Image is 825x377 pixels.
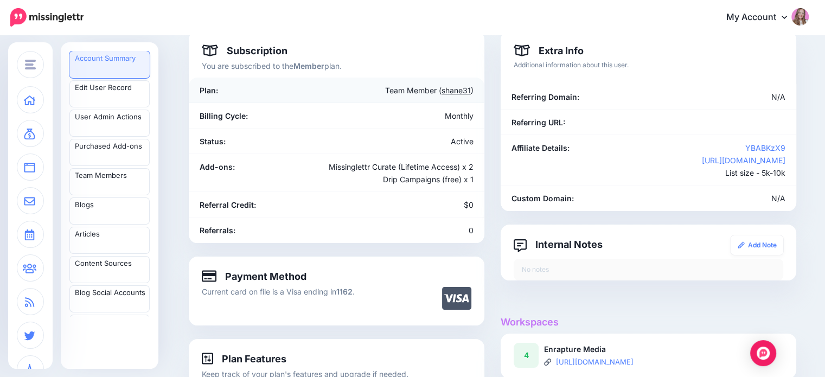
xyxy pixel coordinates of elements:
div: Missinglettr Curate (Lifetime Access) x 2 Drip Campaigns (free) x 1 [288,161,482,186]
h4: Internal Notes [514,238,603,251]
a: User Admin Actions [69,110,150,137]
b: Billing Cycle: [200,111,248,120]
a: Blog Branding Templates [69,315,150,342]
h4: Plan Features [202,352,286,365]
a: Content Sources [69,256,150,283]
b: Referring Domain: [511,92,579,101]
b: Custom Domain: [511,194,574,203]
b: Add-ons: [200,162,235,171]
div: $0 [337,199,482,211]
p: Current card on file is a Visa ending in . [202,285,400,298]
div: N/A [600,91,794,103]
b: Referrals: [200,226,235,235]
a: Account Summary [69,51,150,78]
span: 0 [469,226,474,235]
div: No notes [514,259,783,280]
div: 4 [514,343,539,368]
a: Team Members [69,168,150,195]
p: You are subscribed to the plan. [202,60,471,72]
b: Referral Credit: [200,200,256,209]
div: N/A [600,192,794,205]
b: Plan: [200,86,218,95]
b: Member [293,61,324,71]
b: Affiliate Details: [511,143,570,152]
div: Open Intercom Messenger [750,340,776,366]
a: [URL][DOMAIN_NAME] [556,357,634,366]
div: Monthly [337,110,482,122]
img: Missinglettr [10,8,84,27]
a: Add Note [731,235,783,255]
h4: Extra Info [514,44,584,57]
img: menu.png [25,60,36,69]
b: 1162 [336,287,353,296]
a: [URL][DOMAIN_NAME] [702,156,785,165]
h4: Subscription [202,44,287,57]
a: Articles [69,227,150,254]
a: Purchased Add-ons [69,139,150,166]
b: Status: [200,137,226,146]
a: My Account [715,4,809,31]
p: Additional information about this user. [514,60,783,71]
b: Enrapture Media [544,344,606,354]
a: shane31 [442,86,471,95]
div: Team Member ( ) [288,84,482,97]
b: Referring URL: [511,118,565,127]
a: Edit User Record [69,80,150,107]
a: Blog Social Accounts [69,285,150,312]
a: YBABKzX9 [745,143,785,152]
div: Active [337,135,482,148]
h4: Workspaces [501,316,796,328]
a: Blogs [69,197,150,225]
div: List size - 5k-10k [600,142,794,179]
h4: Payment Method [202,270,306,283]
